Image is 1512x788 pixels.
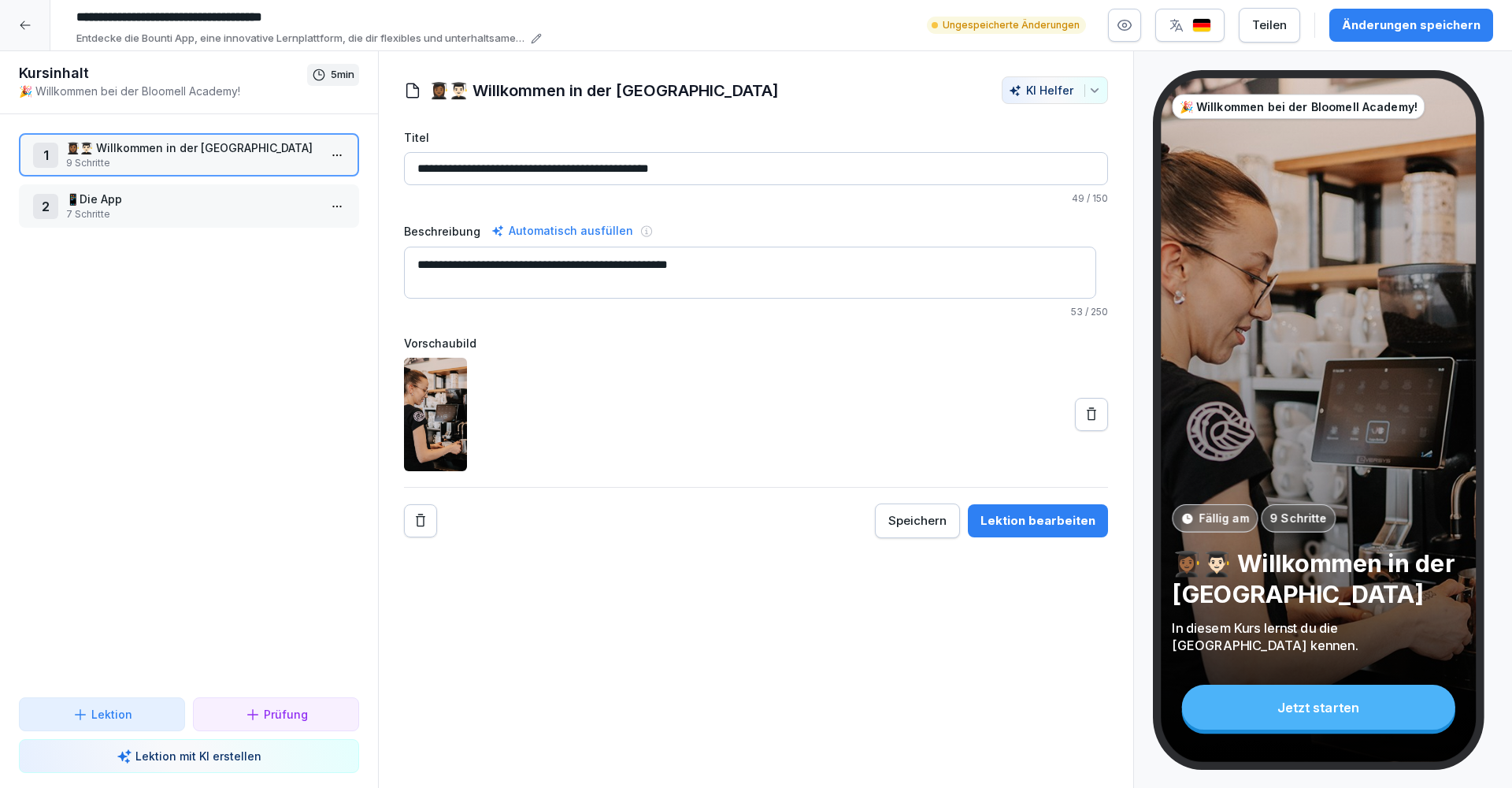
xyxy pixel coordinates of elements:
p: Fällig am [1199,510,1249,526]
p: / 250 [404,305,1108,319]
button: Lektion bearbeiten [968,504,1108,537]
label: Vorschaubild [404,335,1108,351]
p: 7 Schritte [66,207,318,221]
p: / 150 [404,191,1108,206]
button: Prüfung [193,697,359,731]
p: 5 min [331,67,354,83]
img: f6ud2wgjjw249l78ez8uc8vf.png [404,358,467,471]
p: Ungespeicherte Änderungen [943,18,1080,32]
p: 🎉 Willkommen bei der Bloomell Academy! [19,83,307,99]
p: 🎉 Willkommen bei der Bloomell Academy! [1180,98,1417,115]
div: Jetzt starten [1182,685,1455,730]
p: Lektion mit KI erstellen [135,748,261,764]
p: Prüfung [264,706,308,723]
p: 9 Schritte [66,156,318,170]
button: Lektion [19,697,185,731]
div: Änderungen speichern [1342,17,1480,34]
button: Speichern [875,504,960,538]
p: Lektion [91,706,132,723]
label: Beschreibung [404,223,480,240]
div: Lektion bearbeiten [980,512,1095,530]
p: Entdecke die Bounti App, eine innovative Lernplattform, die dir flexibles und unterhaltsames Lern... [76,31,526,46]
div: 1 [33,143,58,168]
p: 👩🏾‍🎓👨🏻‍🎓 Willkommen in der [GEOGRAPHIC_DATA] [66,139,318,156]
div: KI Helfer [1009,84,1101,97]
button: Remove [404,504,437,537]
button: KI Helfer [1002,76,1108,104]
div: Speichern [888,512,947,530]
div: 1👩🏾‍🎓👨🏻‍🎓 Willkommen in der [GEOGRAPHIC_DATA]9 Schritte [19,133,359,177]
button: Lektion mit KI erstellen [19,739,359,773]
div: Automatisch ausfüllen [488,221,636,240]
p: 👩🏾‍🎓👨🏻‍🎓 Willkommen in der [GEOGRAPHIC_DATA] [1172,548,1465,609]
button: Teilen [1239,8,1300,43]
h1: 👩🏾‍🎓👨🏻‍🎓 Willkommen in der [GEOGRAPHIC_DATA] [429,79,779,102]
div: 2 [33,194,58,219]
button: Änderungen speichern [1329,9,1493,42]
p: In diesem Kurs lernst du die [GEOGRAPHIC_DATA] kennen. [1172,619,1465,655]
div: 2📱Die App7 Schritte [19,184,359,228]
p: 9 Schritte [1270,510,1327,526]
label: Titel [404,129,1108,146]
img: de.svg [1192,18,1211,33]
span: 53 [1071,306,1083,318]
span: 49 [1072,192,1084,204]
p: 📱Die App [66,191,318,207]
h1: Kursinhalt [19,64,307,83]
div: Teilen [1252,17,1287,34]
